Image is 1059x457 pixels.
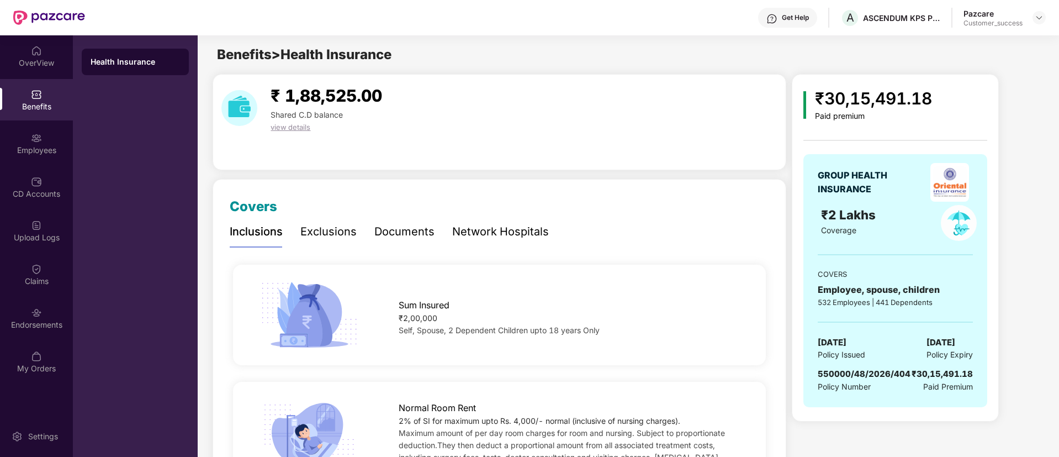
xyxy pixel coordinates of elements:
span: [DATE] [926,336,955,349]
div: 532 Employees | 441 Dependents [818,297,973,308]
span: view details [271,123,310,132]
div: ₹30,15,491.18 [912,367,973,381]
span: Benefits > Health Insurance [217,46,391,62]
div: Paid premium [815,112,932,121]
div: Documents [374,223,435,240]
img: icon [803,91,806,119]
div: ₹2,00,000 [399,312,742,324]
div: Get Help [782,13,809,22]
span: Policy Number [818,382,871,391]
span: Self, Spouse, 2 Dependent Children upto 18 years Only [399,325,600,335]
span: Policy Expiry [926,349,973,361]
img: New Pazcare Logo [13,10,85,25]
img: svg+xml;base64,PHN2ZyBpZD0iU2V0dGluZy0yMHgyMCIgeG1sbnM9Imh0dHA6Ly93d3cudzMub3JnLzIwMDAvc3ZnIiB3aW... [12,431,23,442]
span: [DATE] [818,336,846,349]
img: svg+xml;base64,PHN2ZyBpZD0iRHJvcGRvd24tMzJ4MzIiIHhtbG5zPSJodHRwOi8vd3d3LnczLm9yZy8yMDAwL3N2ZyIgd2... [1035,13,1044,22]
div: COVERS [818,269,973,280]
span: Coverage [821,225,856,235]
span: 550000/48/2026/404 [818,369,910,379]
span: Covers [230,198,277,214]
img: policyIcon [941,205,977,241]
img: insurerLogo [930,163,969,202]
img: svg+xml;base64,PHN2ZyBpZD0iVXBsb2FkX0xvZ3MiIGRhdGEtbmFtZT0iVXBsb2FkIExvZ3MiIHhtbG5zPSJodHRwOi8vd3... [31,220,42,231]
div: ASCENDUM KPS PRIVATE LIMITED [863,13,940,23]
div: Inclusions [230,223,283,240]
div: Health Insurance [91,56,180,67]
span: Policy Issued [818,349,865,361]
span: Paid Premium [923,381,973,393]
span: Sum Insured [399,298,449,312]
div: Pazcare [963,8,1023,19]
span: A [846,11,854,24]
div: GROUP HEALTH INSURANCE [818,169,914,196]
img: svg+xml;base64,PHN2ZyBpZD0iSGVscC0zMngzMiIgeG1sbnM9Imh0dHA6Ly93d3cudzMub3JnLzIwMDAvc3ZnIiB3aWR0aD... [766,13,777,24]
img: download [221,90,257,126]
span: Normal Room Rent [399,401,476,415]
img: svg+xml;base64,PHN2ZyBpZD0iQ2xhaW0iIHhtbG5zPSJodHRwOi8vd3d3LnczLm9yZy8yMDAwL3N2ZyIgd2lkdGg9IjIwIi... [31,264,42,275]
div: Exclusions [300,223,357,240]
div: Network Hospitals [452,223,549,240]
div: Settings [25,431,61,442]
img: svg+xml;base64,PHN2ZyBpZD0iQ0RfQWNjb3VudHMiIGRhdGEtbmFtZT0iQ0QgQWNjb3VudHMiIHhtbG5zPSJodHRwOi8vd3... [31,176,42,187]
img: svg+xml;base64,PHN2ZyBpZD0iRW5kb3JzZW1lbnRzIiB4bWxucz0iaHR0cDovL3d3dy53My5vcmcvMjAwMC9zdmciIHdpZH... [31,307,42,318]
div: ₹30,15,491.18 [815,86,932,112]
span: ₹ 1,88,525.00 [271,86,382,106]
span: Shared C.D balance [271,110,343,119]
img: icon [257,279,361,351]
div: Employee, spouse, children [818,283,973,297]
div: Customer_success [963,19,1023,28]
img: svg+xml;base64,PHN2ZyBpZD0iSG9tZSIgeG1sbnM9Imh0dHA6Ly93d3cudzMub3JnLzIwMDAvc3ZnIiB3aWR0aD0iMjAiIG... [31,45,42,56]
span: ₹2 Lakhs [821,207,879,222]
img: svg+xml;base64,PHN2ZyBpZD0iRW1wbG95ZWVzIiB4bWxucz0iaHR0cDovL3d3dy53My5vcmcvMjAwMC9zdmciIHdpZHRoPS... [31,133,42,144]
img: svg+xml;base64,PHN2ZyBpZD0iTXlfT3JkZXJzIiBkYXRhLW5hbWU9Ik15IE9yZGVycyIgeG1sbnM9Imh0dHA6Ly93d3cudz... [31,351,42,362]
img: svg+xml;base64,PHN2ZyBpZD0iQmVuZWZpdHMiIHhtbG5zPSJodHRwOi8vd3d3LnczLm9yZy8yMDAwL3N2ZyIgd2lkdGg9Ij... [31,89,42,100]
div: 2% of SI for maximum upto Rs. 4,000/- normal (inclusive of nursing charges). [399,415,742,427]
